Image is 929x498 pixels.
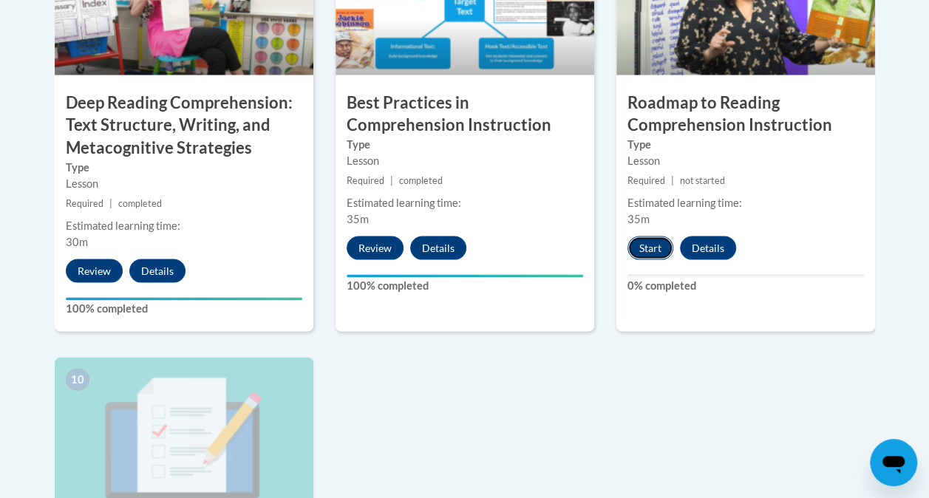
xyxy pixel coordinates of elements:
div: Estimated learning time: [627,195,864,211]
div: Lesson [347,153,583,169]
span: 35m [347,213,369,225]
span: completed [118,198,162,209]
button: Review [347,236,404,260]
button: Start [627,236,673,260]
span: | [671,175,674,186]
div: Estimated learning time: [347,195,583,211]
span: not started [680,175,725,186]
h3: Best Practices in Comprehension Instruction [336,92,594,137]
span: | [390,175,393,186]
div: Lesson [627,153,864,169]
h3: Deep Reading Comprehension: Text Structure, Writing, and Metacognitive Strategies [55,92,313,160]
label: Type [66,160,302,176]
span: 30m [66,236,88,248]
div: Lesson [66,176,302,192]
div: Your progress [66,298,302,301]
span: | [109,198,112,209]
iframe: Button to launch messaging window [870,439,917,486]
span: Required [66,198,103,209]
span: completed [399,175,443,186]
label: Type [627,137,864,153]
button: Details [410,236,466,260]
button: Review [66,259,123,283]
h3: Roadmap to Reading Comprehension Instruction [616,92,875,137]
button: Details [129,259,186,283]
span: Required [627,175,665,186]
div: Your progress [347,275,583,278]
span: 10 [66,369,89,391]
button: Details [680,236,736,260]
label: 100% completed [347,278,583,294]
div: Estimated learning time: [66,218,302,234]
span: Required [347,175,384,186]
label: Type [347,137,583,153]
label: 100% completed [66,301,302,317]
label: 0% completed [627,278,864,294]
span: 35m [627,213,650,225]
